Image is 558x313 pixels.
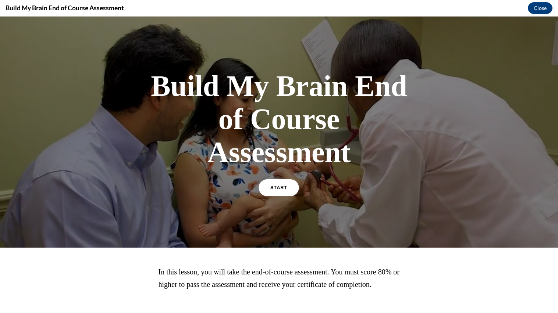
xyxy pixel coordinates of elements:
[159,251,399,272] span: In this lesson, you will take the end-of-course assessment. You must score 80% or higher to pass ...
[259,163,299,180] a: START
[6,3,124,12] h4: Build My Brain End of Course Assessment
[528,2,552,14] button: Close
[270,169,287,174] span: START
[150,53,408,152] h1: Build My Brain End of Course Assessment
